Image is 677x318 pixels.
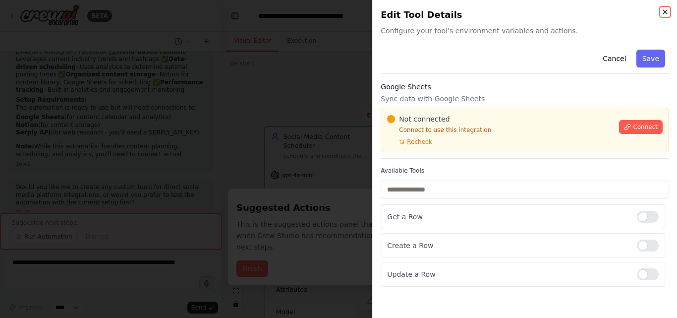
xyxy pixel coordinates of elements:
[387,212,629,222] p: Get a Row
[619,120,663,134] button: Connect
[387,241,629,251] p: Create a Row
[407,138,432,146] span: Recheck
[381,82,669,92] h3: Google Sheets
[636,50,665,67] button: Save
[387,126,613,134] p: Connect to use this integration
[381,26,669,36] span: Configure your tool's environment variables and actions.
[399,114,450,124] span: Not connected
[381,94,669,104] p: Sync data with Google Sheets
[387,269,629,279] p: Update a Row
[381,167,669,175] label: Available Tools
[387,138,432,146] button: Recheck
[597,50,632,67] button: Cancel
[633,123,658,131] span: Connect
[381,8,669,22] h2: Edit Tool Details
